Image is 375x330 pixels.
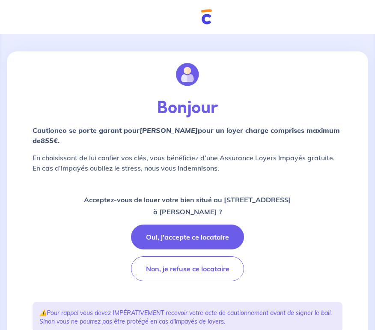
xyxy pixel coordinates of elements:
strong: Cautioneo se porte garant pour pour un loyer charge comprises maximum de . [33,126,340,145]
p: En choisissant de lui confier vos clés, vous bénéficiez d’une Assurance Loyers Impayés gratuite. ... [33,153,342,173]
img: illu_account.svg [176,63,199,86]
img: Cautioneo [201,9,212,24]
em: 855€ [41,136,58,145]
button: Non, je refuse ce locataire [131,256,244,281]
em: [PERSON_NAME] [140,126,198,135]
p: Acceptez-vous de louer votre bien situé au [STREET_ADDRESS] à [PERSON_NAME] ? [84,194,291,218]
em: Pour rappel vous devez IMPÉRATIVEMENT recevoir votre acte de cautionnement avant de signer le bai... [39,309,332,325]
button: Oui, j'accepte ce locataire [131,225,244,249]
p: ⚠️ [39,309,336,326]
p: Bonjour [33,98,342,118]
